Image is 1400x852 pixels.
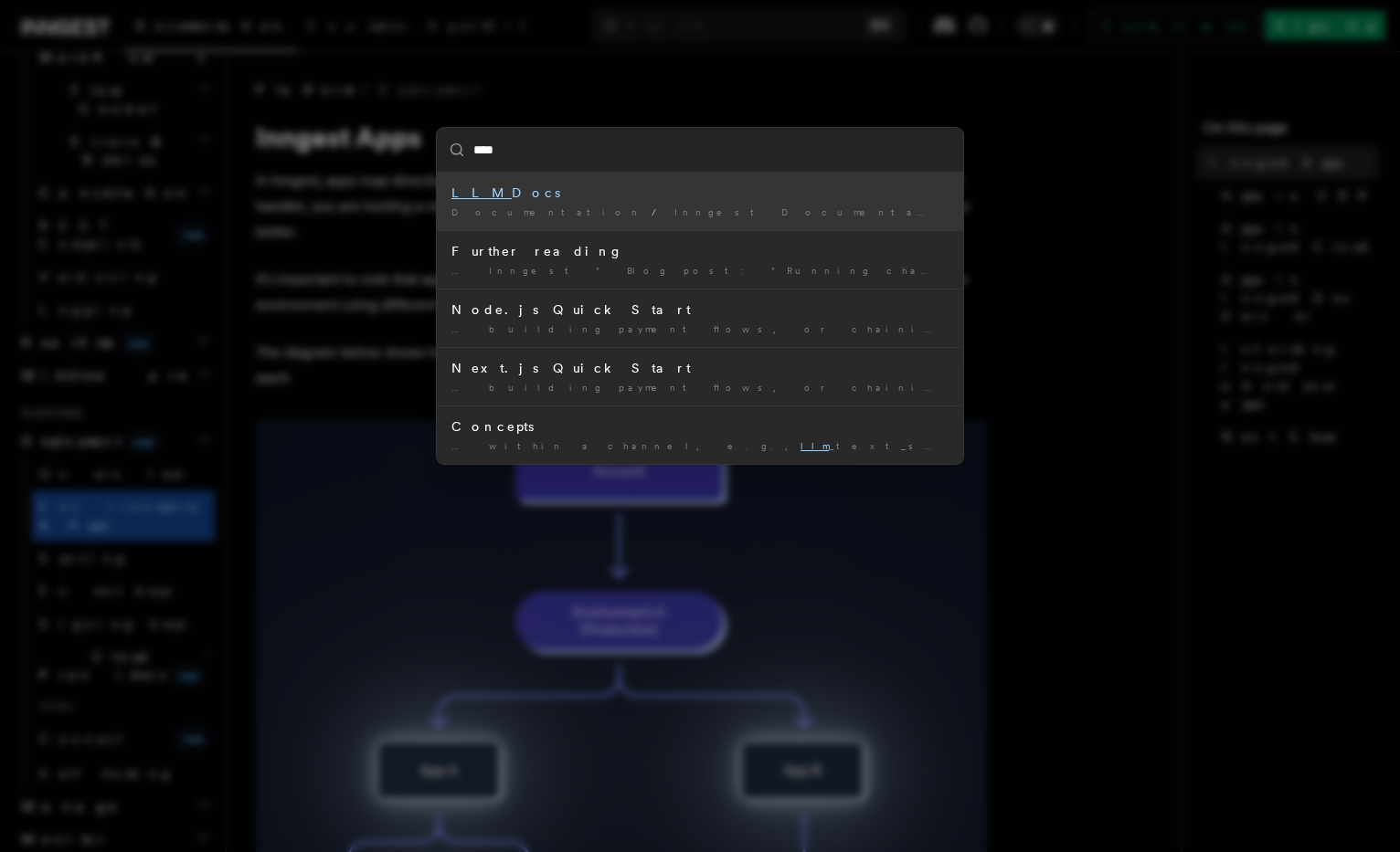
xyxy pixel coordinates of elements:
[652,206,667,217] span: /
[451,300,949,319] div: Node.js Quick Start
[451,439,949,453] div: … within a channel, e.g., _text_stream or upload …
[451,206,644,217] span: Documentation
[451,381,949,394] div: … building payment flows, or chaining interactions. By the end …
[451,184,949,202] div: Docs
[451,242,949,260] div: Further reading
[801,440,829,451] mark: llm
[451,417,949,436] div: Concepts
[451,264,949,278] div: … Inngest " Blog post: "Running chained with TypeScript …
[451,185,512,200] mark: LLM
[674,206,974,217] span: Inngest Documentation
[451,359,949,377] div: Next.js Quick Start
[451,322,949,336] div: … building payment flows, or chaining interactions. By the end …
